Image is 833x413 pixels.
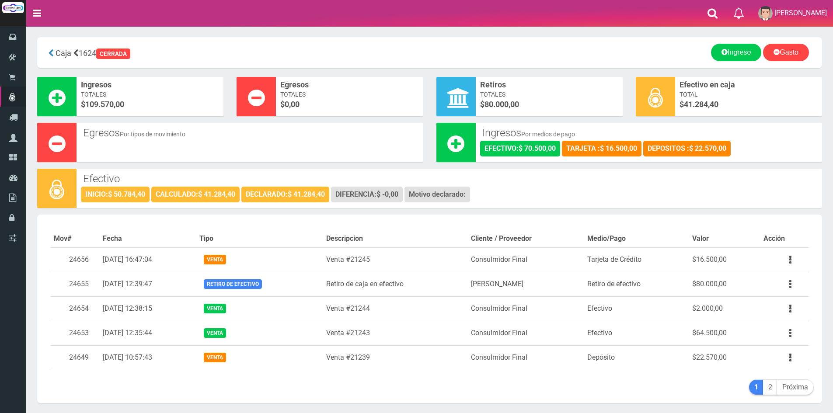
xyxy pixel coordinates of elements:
th: Valor [689,230,760,247]
div: Motivo declarado: [404,187,470,202]
td: [PERSON_NAME] [467,272,584,296]
td: Consulmidor Final [467,345,584,370]
strong: $ 41.284,40 [288,190,325,198]
div: CALCULADO: [151,187,240,202]
font: 0,00 [285,100,300,109]
span: Total [680,90,818,99]
th: Fecha [99,230,196,247]
td: $64.500,00 [689,321,760,345]
span: Totales [280,90,418,99]
td: $22.570,00 [689,345,760,370]
font: 80.000,00 [484,100,519,109]
td: $80.000,00 [689,272,760,296]
span: $ [81,99,219,110]
th: Cliente / Proveedor [467,230,584,247]
td: Depósito [584,345,689,370]
td: Consulmidor Final [467,296,584,321]
div: TARJETA : [562,141,641,156]
td: Retiro de efectivo [584,272,689,296]
div: CERRADA [96,49,130,59]
span: Retiros [480,79,618,90]
td: [DATE] 16:47:04 [99,247,196,272]
span: Ingresos [81,79,219,90]
td: Venta #21239 [323,345,467,370]
h3: Ingresos [482,127,816,139]
td: Venta #21243 [323,321,467,345]
strong: $ -0,00 [376,190,398,198]
strong: $ 22.570,00 [689,144,726,153]
span: Venta [204,304,226,313]
td: [DATE] 10:57:43 [99,345,196,370]
span: Venta [204,328,226,337]
h3: Egresos [83,127,417,139]
span: 41.284,40 [684,100,718,109]
span: [PERSON_NAME] [774,9,827,17]
td: 24655 [50,272,99,296]
div: DECLARADO: [241,187,329,202]
div: INICIO: [81,187,150,202]
h3: Efectivo [83,173,816,184]
td: Efectivo [584,296,689,321]
a: Ingreso [711,44,761,61]
img: User Image [758,6,773,21]
td: Tarjeta de Crédito [584,247,689,272]
th: Acción [760,230,809,247]
span: Efectivo en caja [680,79,818,90]
img: Logo grande [2,2,24,13]
div: EFECTIVO: [480,141,560,156]
a: Próxima [777,380,813,395]
span: Venta [204,255,226,264]
td: $16.500,00 [689,247,760,272]
a: Gasto [763,44,809,61]
td: 24654 [50,296,99,321]
span: Egresos [280,79,418,90]
td: 24649 [50,345,99,370]
strong: $ 70.500,00 [519,144,556,153]
span: Retiro de efectivo [204,279,262,288]
td: [DATE] 12:39:47 [99,272,196,296]
td: [DATE] 12:38:15 [99,296,196,321]
small: Por tipos de movimiento [120,131,185,138]
a: 2 [763,380,777,395]
th: Mov# [50,230,99,247]
span: $ [480,99,618,110]
strong: $ 50.784,40 [108,190,145,198]
font: 109.570,00 [85,100,124,109]
small: Por medios de pago [521,131,575,138]
span: Totales [480,90,618,99]
td: Venta #21245 [323,247,467,272]
td: $2.000,00 [689,296,760,321]
span: $ [680,99,818,110]
span: Totales [81,90,219,99]
th: Medio/Pago [584,230,689,247]
strong: $ 41.284,40 [198,190,235,198]
span: Caja [56,49,71,58]
strong: $ 16.500,00 [600,144,637,153]
td: [DATE] 12:35:44 [99,321,196,345]
td: Venta #21244 [323,296,467,321]
div: DIFERENCIA: [331,187,403,202]
td: Retiro de caja en efectivo [323,272,467,296]
td: 24656 [50,247,99,272]
span: Venta [204,353,226,362]
span: $ [280,99,418,110]
div: 1624 [44,44,301,62]
td: Efectivo [584,321,689,345]
td: Consulmidor Final [467,247,584,272]
td: 24653 [50,321,99,345]
td: Consulmidor Final [467,321,584,345]
th: Tipo [196,230,323,247]
th: Descripcion [323,230,467,247]
div: DEPOSITOS : [643,141,731,156]
b: 1 [754,383,758,391]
